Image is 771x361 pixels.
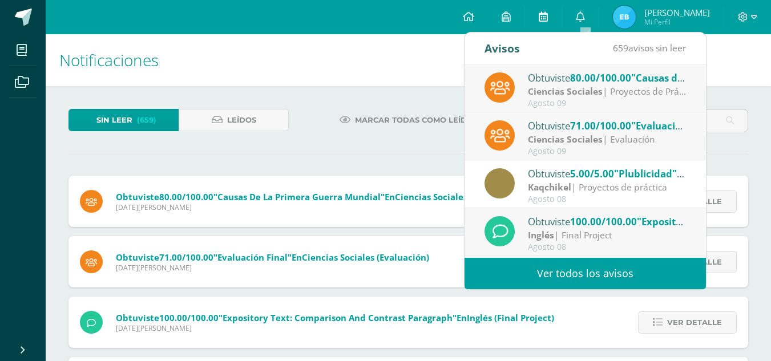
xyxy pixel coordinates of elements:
span: [DATE][PERSON_NAME] [116,323,554,333]
span: 659 [613,42,628,54]
div: Agosto 09 [528,99,687,108]
span: Marcar todas como leídas [355,109,477,131]
div: Agosto 08 [528,194,687,204]
div: | Proyectos de práctica [528,181,687,194]
span: 100.00/100.00 [159,312,219,323]
span: Ciencias Sociales (Proyectos de Práctica) [395,191,569,202]
strong: Ciencias Sociales [528,85,603,98]
span: "Evaluación final" [213,252,292,263]
span: "Plublicidad" [614,167,684,180]
span: Obtuviste en [116,191,569,202]
span: 71.00/100.00 [159,252,213,263]
strong: Inglés [528,229,554,241]
div: Avisos [485,33,520,64]
a: Leídos [179,109,289,131]
span: 5.00/5.00 [570,167,614,180]
span: "Expository Text: Comparison and Contrast Paragraph" [219,312,457,323]
strong: Ciencias Sociales [528,133,603,145]
span: Ver detalle [667,312,722,333]
span: [DATE][PERSON_NAME] [116,202,569,212]
div: Obtuviste en [528,70,687,85]
div: | Evaluación [528,133,687,146]
span: Sin leer [96,109,132,131]
span: "Causas de la Primera Guerra Mundial" [213,191,385,202]
span: Ciencias Sociales (Evaluación) [302,252,429,263]
span: 71.00/100.00 [570,119,631,132]
div: Obtuviste en [528,118,687,133]
span: 100.00/100.00 [570,215,637,228]
div: Obtuviste en [528,214,687,229]
span: Leídos [227,109,256,131]
span: "Evaluación final" [631,119,716,132]
div: Agosto 09 [528,147,687,156]
div: Agosto 08 [528,242,687,252]
span: Inglés (Final Project) [467,312,554,323]
div: Obtuviste en [528,166,687,181]
span: avisos sin leer [613,42,686,54]
a: Marcar todas como leídas [325,109,491,131]
div: | Final Project [528,229,687,242]
div: | Proyectos de Práctica [528,85,687,98]
span: 80.00/100.00 [570,71,631,84]
span: (659) [137,109,156,131]
span: Mi Perfil [644,17,710,27]
span: [DATE][PERSON_NAME] [116,263,429,273]
img: 0ed109ca12d1264537df69ef7edd7325.png [613,6,636,29]
span: 80.00/100.00 [159,191,213,202]
a: Ver todos los avisos [465,258,706,289]
span: Notificaciones [59,49,159,71]
span: Obtuviste en [116,252,429,263]
a: Sin leer(659) [68,109,179,131]
span: [PERSON_NAME] [644,7,710,18]
span: Obtuviste en [116,312,554,323]
strong: Kaqchikel [528,181,571,193]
